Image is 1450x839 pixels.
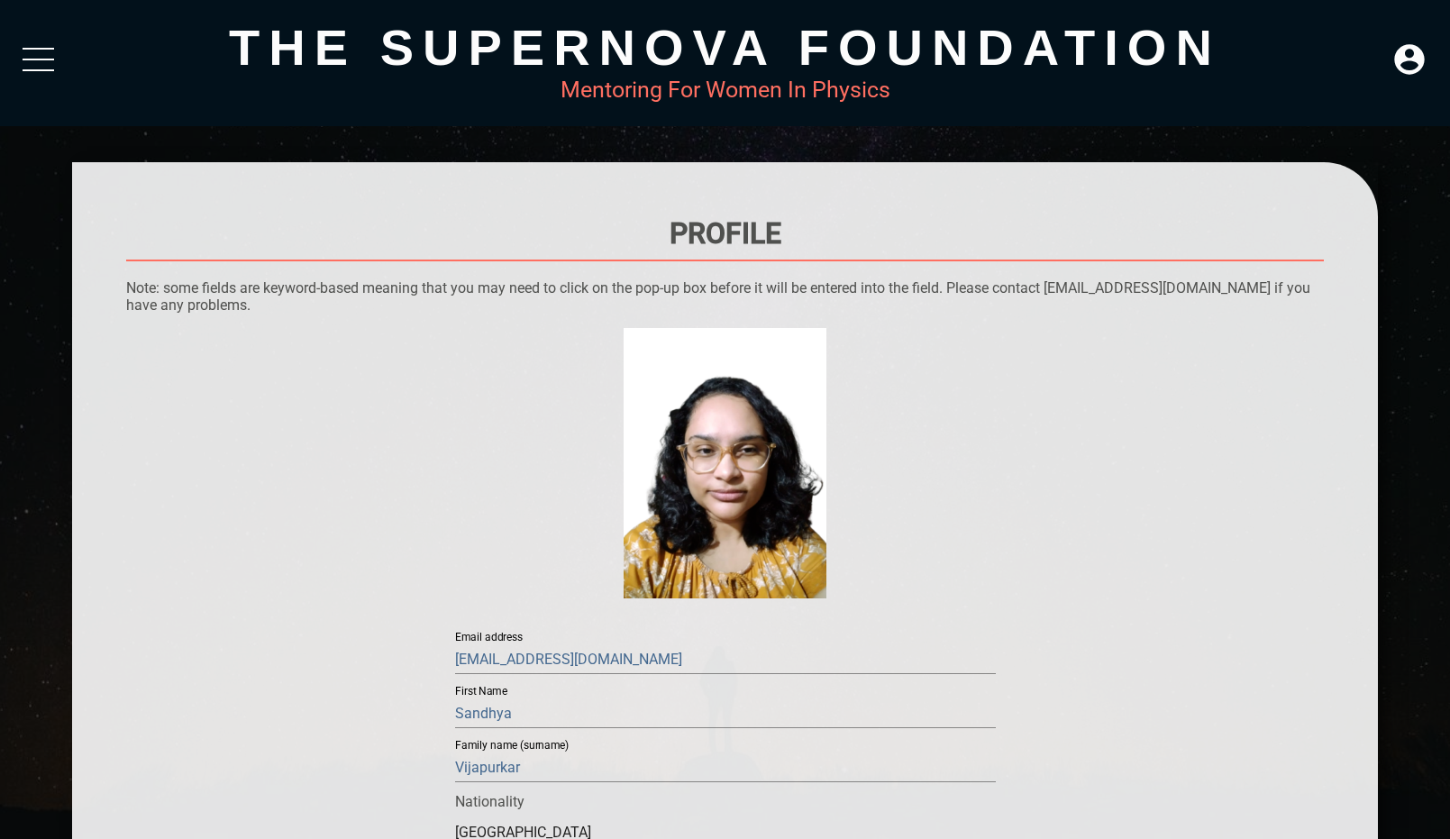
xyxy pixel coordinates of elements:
p: Note: some fields are keyword-based meaning that you may need to click on the pop-up box before i... [126,279,1323,314]
input: Family name (surname) [455,753,996,782]
label: First Name [455,687,507,698]
input: First Name [455,699,996,728]
label: Email address [455,633,523,643]
input: Email address [455,645,996,674]
h1: Profile [126,216,1323,251]
p: Nationality [455,793,996,810]
div: The Supernova Foundation [72,18,1377,77]
label: Family name (surname) [455,741,570,752]
div: Mentoring For Women In Physics [72,77,1377,103]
